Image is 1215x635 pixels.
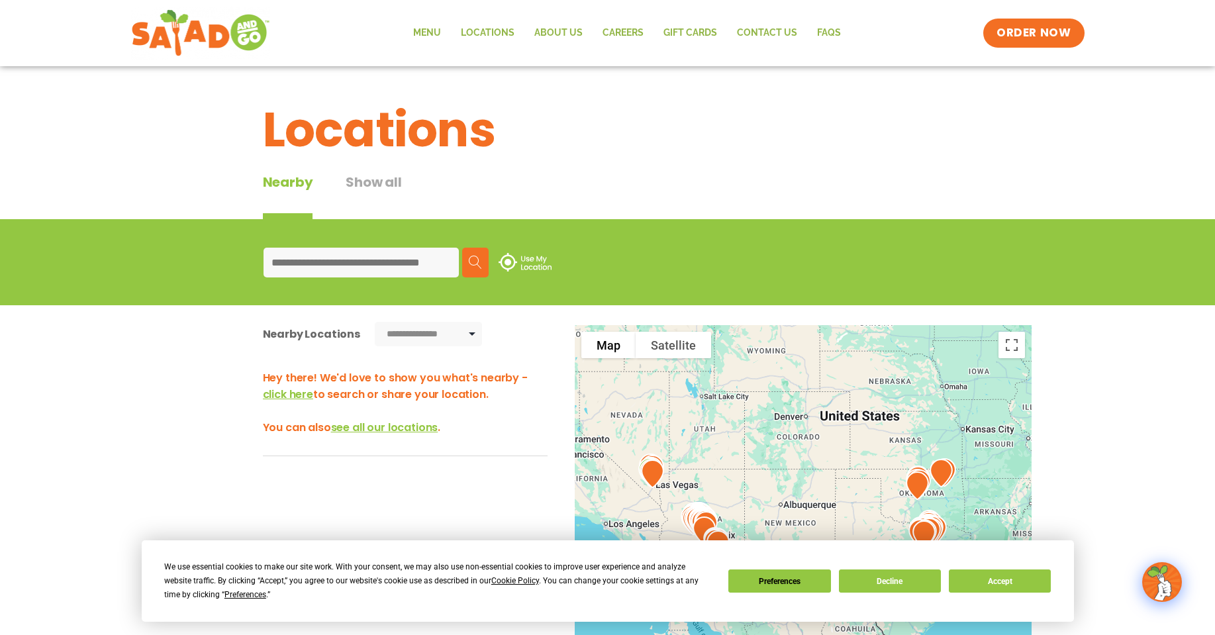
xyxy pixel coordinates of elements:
img: wpChatIcon [1143,563,1181,601]
span: see all our locations [331,420,438,435]
div: Nearby Locations [263,326,360,342]
button: Show all [346,172,401,219]
a: FAQs [807,18,851,48]
button: Toggle fullscreen view [998,332,1025,358]
button: Show street map [581,332,636,358]
a: Careers [593,18,654,48]
img: search.svg [469,256,482,269]
a: Menu [403,18,451,48]
div: Nearby [263,172,313,219]
h1: Locations [263,94,953,166]
span: Cookie Policy [491,576,539,585]
div: We use essential cookies to make our site work. With your consent, we may also use non-essential ... [164,560,712,602]
button: Preferences [728,569,830,593]
a: Contact Us [727,18,807,48]
div: Tabbed content [263,172,435,219]
span: ORDER NOW [996,25,1071,41]
nav: Menu [403,18,851,48]
button: Decline [839,569,941,593]
span: Preferences [224,590,266,599]
div: Cookie Consent Prompt [142,540,1074,622]
a: About Us [524,18,593,48]
a: GIFT CARDS [654,18,727,48]
a: ORDER NOW [983,19,1084,48]
a: Locations [451,18,524,48]
span: click here [263,387,313,402]
button: Show satellite imagery [636,332,711,358]
img: use-location.svg [499,253,552,271]
h3: Hey there! We'd love to show you what's nearby - to search or share your location. You can also . [263,369,548,436]
img: new-SAG-logo-768×292 [131,7,271,60]
button: Accept [949,569,1051,593]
